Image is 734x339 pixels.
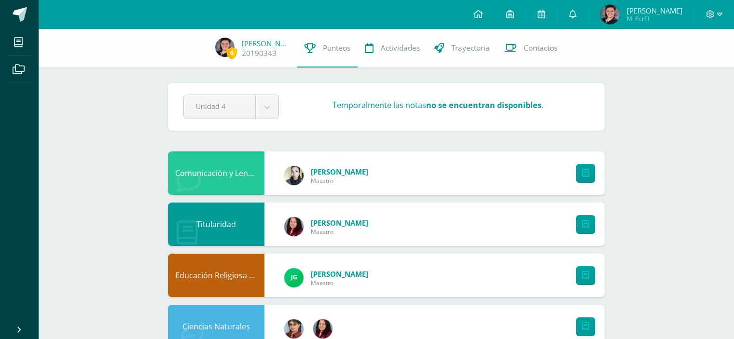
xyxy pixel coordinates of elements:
[284,268,304,287] img: 3da61d9b1d2c0c7b8f7e89c78bbce001.png
[284,217,304,236] img: 7420dd8cffec07cce464df0021f01d4a.png
[627,6,682,15] span: [PERSON_NAME]
[524,43,557,53] span: Contactos
[426,100,541,110] strong: no se encuentran disponibles
[284,319,304,339] img: 62738a800ecd8b6fa95d10d0b85c3dbc.png
[311,279,368,287] span: Maestro
[168,254,264,297] div: Educación Religiosa Escolar
[196,95,243,118] span: Unidad 4
[242,39,290,48] a: [PERSON_NAME]
[242,48,277,58] a: 20190343
[284,166,304,185] img: 119c9a59dca757fc394b575038654f60.png
[297,29,358,68] a: Punteos
[381,43,420,53] span: Actividades
[311,269,368,279] span: [PERSON_NAME]
[600,5,620,24] img: 34b7bb1faa746cc9726c0c91e4880e52.png
[168,203,264,246] div: Titularidad
[358,29,427,68] a: Actividades
[323,43,350,53] span: Punteos
[497,29,565,68] a: Contactos
[332,100,543,110] h3: Temporalmente las notas .
[215,38,235,57] img: 34b7bb1faa746cc9726c0c91e4880e52.png
[313,319,332,339] img: 7420dd8cffec07cce464df0021f01d4a.png
[226,47,237,59] span: 6
[311,218,368,228] span: [PERSON_NAME]
[311,228,368,236] span: Maestro
[451,43,490,53] span: Trayectoria
[168,151,264,195] div: Comunicación y Lenguaje, Idioma Extranjero Inglés
[311,167,368,176] span: [PERSON_NAME]
[627,14,682,23] span: Mi Perfil
[427,29,497,68] a: Trayectoria
[184,95,278,119] a: Unidad 4
[311,176,368,185] span: Maestro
